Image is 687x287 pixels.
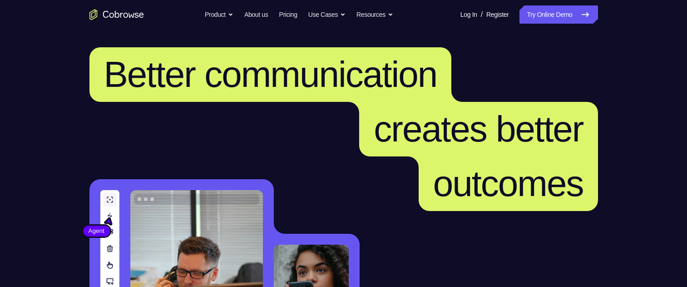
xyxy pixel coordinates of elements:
button: Product [205,5,233,24]
a: Log In [460,5,477,24]
a: Register [486,5,509,24]
a: Pricing [279,5,297,24]
a: About us [244,5,268,24]
span: creates better [374,109,583,149]
a: Try Online Demo [519,5,598,24]
button: Use Cases [308,5,346,24]
a: Go to the home page [89,9,144,20]
span: Better communication [104,54,437,95]
span: / [481,9,483,20]
span: outcomes [433,163,583,204]
button: Resources [356,5,393,24]
span: Agent [83,227,110,236]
